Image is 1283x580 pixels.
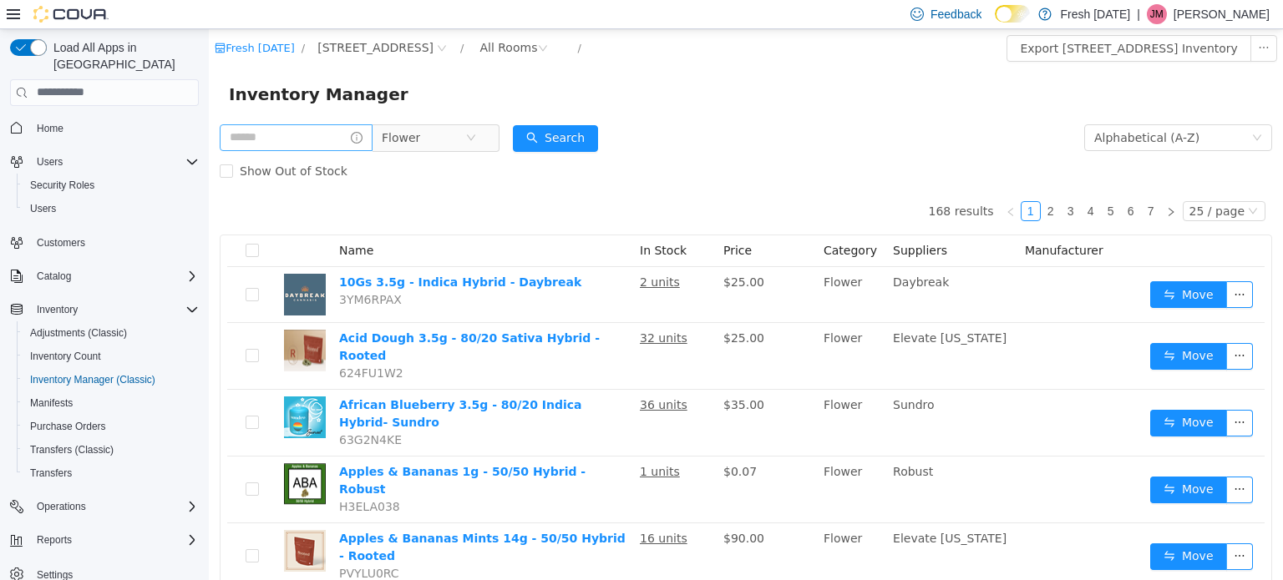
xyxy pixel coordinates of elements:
[23,323,134,343] a: Adjustments (Classic)
[797,178,807,188] i: icon: left
[872,172,892,192] li: 4
[17,461,205,485] button: Transfers
[832,172,852,192] li: 2
[17,438,205,461] button: Transfers (Classic)
[368,13,372,25] span: /
[1017,252,1044,279] button: icon: ellipsis
[23,346,108,366] a: Inventory Count
[684,214,738,228] span: Suppliers
[816,214,895,228] span: Manufacturer
[3,528,205,552] button: Reports
[130,537,190,551] span: PVYLU0RC
[23,440,199,460] span: Transfers (Classic)
[37,236,85,250] span: Customers
[608,361,677,427] td: Flower
[37,500,86,513] span: Operations
[23,370,199,390] span: Inventory Manager (Classic)
[17,345,205,368] button: Inventory Count
[30,266,199,286] span: Catalog
[30,202,56,215] span: Users
[271,6,328,31] div: All Rooms
[17,321,205,345] button: Adjustments (Classic)
[933,173,951,191] a: 7
[431,502,479,516] u: 16 units
[30,232,199,253] span: Customers
[684,369,726,382] span: Sundro
[1017,314,1044,340] button: icon: ellipsis
[30,497,199,517] span: Operations
[792,172,812,192] li: Previous Page
[130,264,193,277] span: 3YM6RPAX
[20,52,210,78] span: Inventory Manager
[885,96,991,121] div: Alphabetical (A-Z)
[30,179,94,192] span: Security Roles
[3,298,205,321] button: Inventory
[37,303,78,316] span: Inventory
[30,152,199,172] span: Users
[30,420,106,433] span: Purchase Orders
[3,265,205,288] button: Catalog
[30,530,199,550] span: Reports
[852,172,872,192] li: 3
[431,246,471,260] u: 2 units
[3,150,205,174] button: Users
[515,246,555,260] span: $25.00
[515,502,555,516] span: $90.00
[684,246,740,260] span: Daybreak
[93,13,96,25] span: /
[1174,4,1270,24] p: [PERSON_NAME]
[941,381,1018,407] button: icon: swapMove
[1017,381,1044,407] button: icon: ellipsis
[30,233,92,253] a: Customers
[130,214,165,228] span: Name
[995,5,1030,23] input: Dark Mode
[1017,447,1044,474] button: icon: ellipsis
[515,214,543,228] span: Price
[892,172,912,192] li: 5
[75,300,117,342] img: Acid Dough 3.5g - 80/20 Sativa Hybrid - Rooted hero shot
[812,172,832,192] li: 1
[23,416,113,436] a: Purchase Orders
[1150,4,1164,24] span: JM
[37,155,63,169] span: Users
[913,173,931,191] a: 6
[798,6,1042,33] button: Export [STREET_ADDRESS] Inventory
[6,13,86,25] a: icon: shopFresh [DATE]
[6,13,17,24] i: icon: shop
[130,471,191,484] span: H3ELA038
[608,427,677,494] td: Flower
[431,214,478,228] span: In Stock
[75,245,117,286] img: 10Gs 3.5g - Indica Hybrid - Daybreak hero shot
[515,369,555,382] span: $35.00
[23,393,199,413] span: Manifests
[1137,4,1140,24] p: |
[173,96,211,121] span: Flower
[941,314,1018,340] button: icon: swapMove
[130,302,391,333] a: Acid Dough 3.5g - 80/20 Sativa Hybrid - Rooted
[75,367,117,409] img: African Blueberry 3.5g - 80/20 Indica Hybrid- Sundro hero shot
[37,122,63,135] span: Home
[130,436,377,467] a: Apples & Bananas 1g - 50/50 Hybrid - Robust
[23,370,162,390] a: Inventory Manager (Classic)
[1042,6,1068,33] button: icon: ellipsis
[30,350,101,363] span: Inventory Count
[30,530,79,550] button: Reports
[893,173,911,191] a: 5
[304,96,389,123] button: icon: searchSearch
[932,172,952,192] li: 7
[1060,4,1130,24] p: Fresh [DATE]
[30,300,84,320] button: Inventory
[941,514,1018,541] button: icon: swapMove
[130,337,195,351] span: 624FU1W2
[109,9,225,28] span: 1407 Cinnamon Hill Lane
[941,447,1018,474] button: icon: swapMove
[431,436,471,449] u: 1 units
[17,174,205,197] button: Security Roles
[931,6,981,23] span: Feedback
[431,369,479,382] u: 36 units
[30,396,73,410] span: Manifests
[17,368,205,391] button: Inventory Manager (Classic)
[720,172,785,192] li: 168 results
[23,175,101,195] a: Security Roles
